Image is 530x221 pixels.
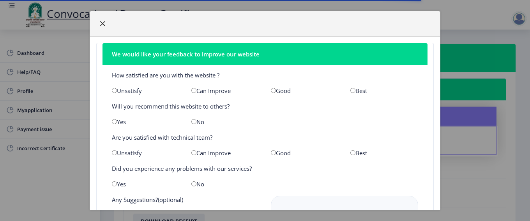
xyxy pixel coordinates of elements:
[106,165,424,172] div: Did you experience any problems with our services?
[106,102,424,110] div: Will you recommend this website to others?
[106,87,185,95] div: Unsatisfy
[106,118,185,126] div: Yes
[185,87,265,95] div: Can Improve
[344,87,424,95] div: Best
[102,43,428,65] nb-card-header: We would like your feedback to improve our website
[106,180,185,188] div: Yes
[106,149,185,157] div: Unsatisfy
[265,87,344,95] div: Good
[185,180,265,188] div: No
[106,133,424,141] div: Are you satisfied with technical team?
[106,71,424,79] div: How satisfied are you with the website ?
[185,149,265,157] div: Can Improve
[185,118,265,126] div: No
[265,149,344,157] div: Good
[344,149,424,157] div: Best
